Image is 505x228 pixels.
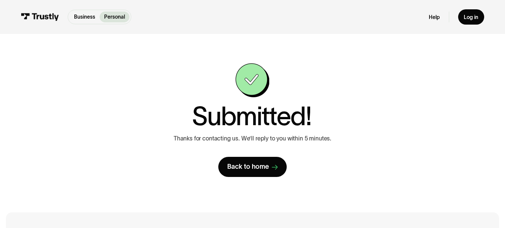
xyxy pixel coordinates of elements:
[227,162,269,171] div: Back to home
[21,13,59,21] img: Trustly Logo
[429,14,440,20] a: Help
[192,103,311,129] h1: Submitted!
[74,13,95,21] p: Business
[104,13,125,21] p: Personal
[70,12,100,22] a: Business
[100,12,129,22] a: Personal
[218,157,286,177] a: Back to home
[174,135,331,142] p: Thanks for contacting us. We’ll reply to you within 5 minutes.
[464,14,478,20] div: Log in
[458,9,485,25] a: Log in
